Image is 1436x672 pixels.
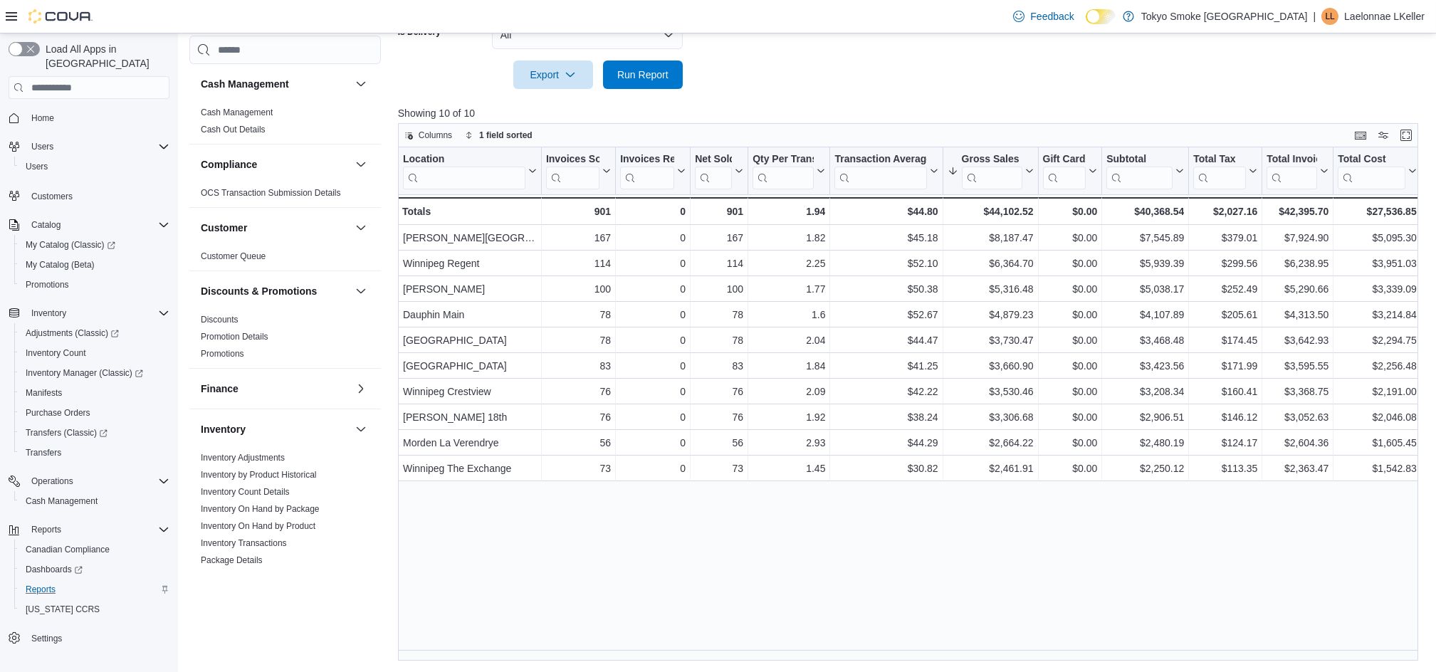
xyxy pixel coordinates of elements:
a: Cash Out Details [201,125,266,135]
span: Customers [31,191,73,202]
a: Inventory Transactions [201,538,287,548]
span: Users [20,158,169,175]
div: $3,208.34 [1106,383,1184,400]
span: Load All Apps in [GEOGRAPHIC_DATA] [40,42,169,70]
div: $3,214.84 [1338,306,1416,323]
button: Users [3,137,175,157]
a: Inventory Manager (Classic) [20,364,149,382]
p: Tokyo Smoke [GEOGRAPHIC_DATA] [1141,8,1308,25]
div: 2.04 [753,332,825,349]
span: Promotion Details [201,331,268,342]
div: $160.41 [1193,383,1257,400]
button: Total Invoiced [1267,153,1328,189]
div: $4,107.89 [1106,306,1184,323]
span: Home [26,109,169,127]
a: Cash Management [201,107,273,117]
div: Cash Management [189,104,381,144]
div: 78 [546,306,611,323]
div: 167 [695,229,743,246]
div: 100 [695,280,743,298]
button: Operations [3,471,175,491]
span: Manifests [20,384,169,401]
a: Adjustments (Classic) [20,325,125,342]
span: Operations [26,473,169,490]
div: $45.18 [834,229,938,246]
a: Inventory On Hand by Package [201,504,320,514]
div: 114 [546,255,611,272]
span: Adjustments (Classic) [20,325,169,342]
div: Subtotal [1106,153,1173,189]
div: 0 [620,280,686,298]
span: Settings [31,633,62,644]
button: Home [3,107,175,128]
div: 0 [620,203,686,220]
a: Promotions [20,276,75,293]
div: $0.00 [1042,203,1097,220]
div: 2.25 [753,255,825,272]
div: $0.00 [1042,280,1097,298]
button: Inventory Count [14,343,175,363]
button: Catalog [26,216,66,233]
div: $5,038.17 [1106,280,1184,298]
div: 0 [620,255,686,272]
span: Purchase Orders [20,404,169,421]
div: Totals [402,203,537,220]
a: Canadian Compliance [20,541,115,558]
span: Cash Management [20,493,169,510]
h3: Compliance [201,157,257,172]
div: 83 [546,357,611,374]
a: Reports [20,581,61,598]
div: Net Sold [695,153,732,189]
span: Export [522,61,585,89]
div: 0 [620,383,686,400]
div: $3,660.90 [947,357,1033,374]
div: Qty Per Transaction [753,153,814,167]
button: Display options [1375,127,1392,144]
div: $5,290.66 [1267,280,1328,298]
span: Settings [26,629,169,647]
span: OCS Transaction Submission Details [201,187,341,199]
div: Total Tax [1193,153,1246,167]
span: Purchase Orders [26,407,90,419]
a: Purchase Orders [20,404,96,421]
span: Canadian Compliance [26,544,110,555]
button: Invoices Sold [546,153,611,189]
button: Customer [201,221,350,235]
div: Transaction Average [834,153,926,167]
div: Winnipeg Regent [403,255,537,272]
button: Reports [26,521,67,538]
div: $3,368.75 [1267,383,1328,400]
button: Compliance [352,156,370,173]
h3: Finance [201,382,239,396]
div: $40,368.54 [1106,203,1184,220]
img: Cova [28,9,93,23]
span: Promotions [26,279,69,290]
a: Transfers (Classic) [14,423,175,443]
button: Promotions [14,275,175,295]
button: Reports [14,579,175,599]
div: Location [403,153,525,189]
div: 1.94 [753,203,825,220]
a: Inventory Adjustments [201,453,285,463]
div: 0 [620,357,686,374]
span: Users [26,138,169,155]
a: My Catalog (Classic) [20,236,121,253]
span: Customers [26,187,169,204]
span: Catalog [31,219,61,231]
span: [US_STATE] CCRS [26,604,100,615]
button: Enter fullscreen [1398,127,1415,144]
div: $42.22 [834,383,938,400]
div: $3,730.47 [947,332,1033,349]
span: Canadian Compliance [20,541,169,558]
button: Inventory [26,305,72,322]
span: Transfers (Classic) [26,427,108,439]
div: Gross Sales [961,153,1022,167]
button: Inventory [201,422,350,436]
div: $41.25 [834,357,938,374]
a: My Catalog (Beta) [20,256,100,273]
button: Manifests [14,383,175,403]
div: $4,313.50 [1267,306,1328,323]
div: $2,256.48 [1338,357,1416,374]
h3: Discounts & Promotions [201,284,317,298]
div: 114 [695,255,743,272]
